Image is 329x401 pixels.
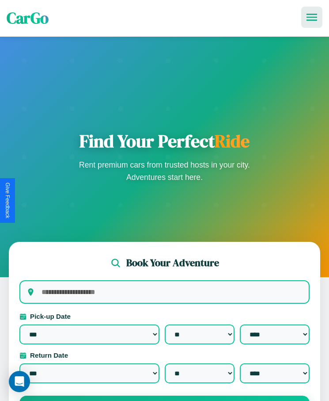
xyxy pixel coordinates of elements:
h2: Book Your Adventure [126,256,219,270]
span: Ride [215,129,250,153]
label: Return Date [19,351,310,359]
div: Open Intercom Messenger [9,371,30,392]
h1: Find Your Perfect [76,130,253,152]
label: Pick-up Date [19,313,310,320]
p: Rent premium cars from trusted hosts in your city. Adventures start here. [76,159,253,183]
div: Give Feedback [4,183,11,218]
span: CarGo [7,8,49,29]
